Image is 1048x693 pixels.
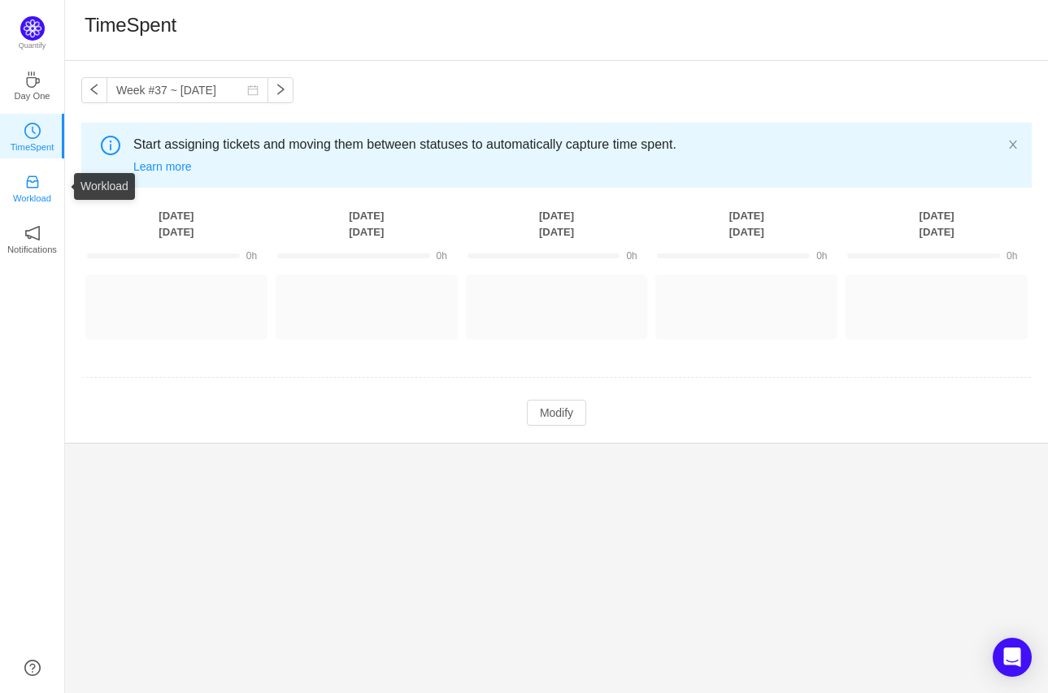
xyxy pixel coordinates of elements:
[24,179,41,195] a: icon: inboxWorkload
[81,77,107,103] button: icon: left
[24,174,41,190] i: icon: inbox
[24,660,41,676] a: icon: question-circle
[24,76,41,93] a: icon: coffeeDay One
[24,71,41,88] i: icon: coffee
[24,123,41,139] i: icon: clock-circle
[24,225,41,241] i: icon: notification
[1007,136,1019,154] button: icon: close
[267,77,294,103] button: icon: right
[19,41,46,52] p: Quantify
[24,128,41,144] a: icon: clock-circleTimeSpent
[107,77,268,103] input: Select a week
[272,207,462,240] th: [DATE] [DATE]
[1007,139,1019,150] i: icon: close
[816,250,827,262] span: 0h
[13,191,51,206] p: Workload
[1007,250,1017,262] span: 0h
[7,242,57,257] p: Notifications
[527,400,586,426] button: Modify
[81,207,272,240] th: [DATE] [DATE]
[437,250,447,262] span: 0h
[101,136,120,155] i: icon: info-circle
[993,638,1032,677] div: Open Intercom Messenger
[133,135,1007,154] span: Start assigning tickets and moving them between statuses to automatically capture time spent.
[247,84,259,96] i: icon: calendar
[11,140,54,154] p: TimeSpent
[462,207,652,240] th: [DATE] [DATE]
[24,230,41,246] a: icon: notificationNotifications
[626,250,637,262] span: 0h
[14,89,50,103] p: Day One
[20,16,45,41] img: Quantify
[133,160,192,173] a: Learn more
[85,13,176,37] h1: TimeSpent
[651,207,841,240] th: [DATE] [DATE]
[841,207,1032,240] th: [DATE] [DATE]
[246,250,257,262] span: 0h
